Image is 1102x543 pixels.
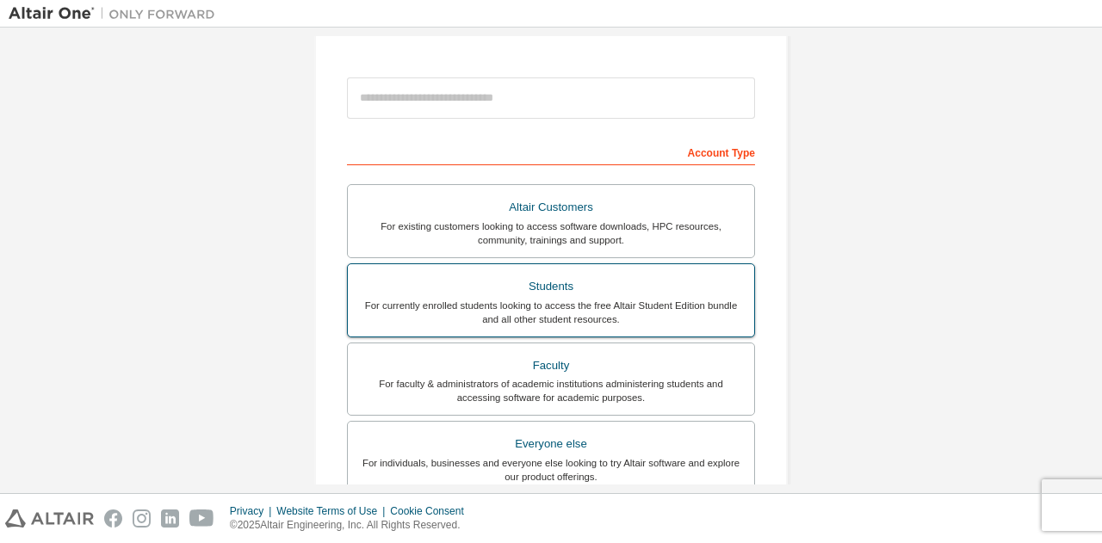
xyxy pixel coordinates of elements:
[276,504,390,518] div: Website Terms of Use
[358,456,744,484] div: For individuals, businesses and everyone else looking to try Altair software and explore our prod...
[390,504,474,518] div: Cookie Consent
[358,275,744,299] div: Students
[358,432,744,456] div: Everyone else
[230,504,276,518] div: Privacy
[358,195,744,219] div: Altair Customers
[9,5,224,22] img: Altair One
[347,138,755,165] div: Account Type
[230,518,474,533] p: © 2025 Altair Engineering, Inc. All Rights Reserved.
[104,509,122,528] img: facebook.svg
[133,509,151,528] img: instagram.svg
[358,219,744,247] div: For existing customers looking to access software downloads, HPC resources, community, trainings ...
[5,509,94,528] img: altair_logo.svg
[189,509,214,528] img: youtube.svg
[358,377,744,404] div: For faculty & administrators of academic institutions administering students and accessing softwa...
[161,509,179,528] img: linkedin.svg
[358,299,744,326] div: For currently enrolled students looking to access the free Altair Student Edition bundle and all ...
[358,354,744,378] div: Faculty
